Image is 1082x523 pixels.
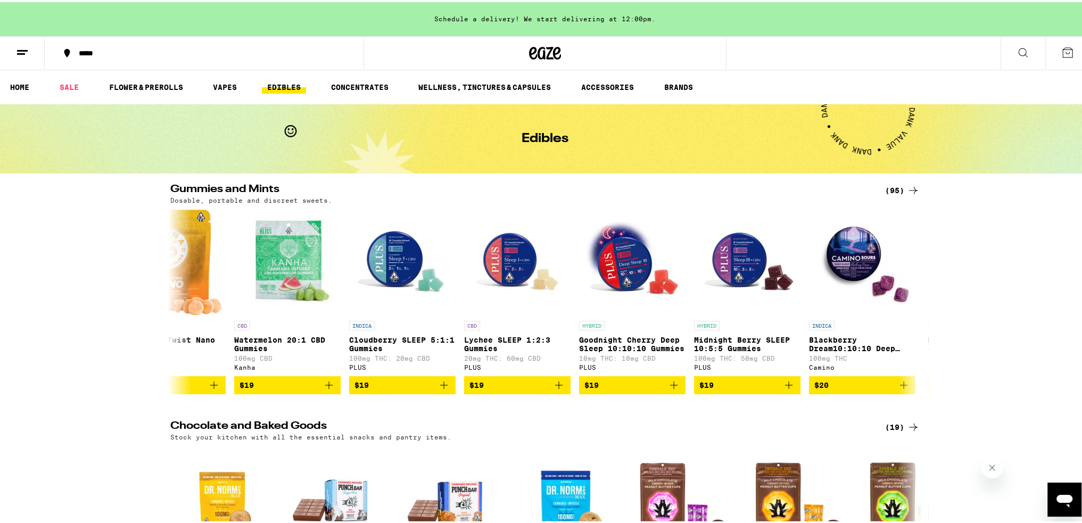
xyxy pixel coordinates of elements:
[349,374,456,392] button: Add to bag
[885,419,920,431] a: (19)
[924,207,1030,374] a: Open page for Midnight Blueberry 5:1 Sleep Gummies from Camino
[234,207,341,374] a: Open page for Watermelon 20:1 CBD Gummies from Kanha
[694,362,800,369] div: PLUS
[924,374,1030,392] button: Add to bag
[694,374,800,392] button: Add to bag
[1047,480,1081,514] iframe: Button to launch messaging window
[809,374,915,392] button: Add to bag
[699,379,714,387] span: $19
[413,79,556,92] a: WELLNESS, TINCTURES & CAPSULES
[579,362,685,369] div: PLUS
[579,353,685,360] p: 10mg THC: 10mg CBD
[5,79,35,92] a: HOME
[54,79,84,92] a: SALE
[809,334,915,351] p: Blackberry Dream10:10:10 Deep Sleep Gummies
[809,353,915,360] p: 100mg THC
[579,319,605,328] p: HYBRID
[584,379,599,387] span: $19
[119,374,226,392] button: Add to bag
[469,379,484,387] span: $19
[694,334,800,351] p: Midnight Berry SLEEP 10:5:5 Gummies
[464,207,571,313] img: PLUS - Lychee SLEEP 1:2:3 Gummies
[234,353,341,360] p: 100mg CBD
[464,207,571,374] a: Open page for Lychee SLEEP 1:2:3 Gummies from PLUS
[924,319,949,328] p: INDICA
[522,130,568,143] h1: Edibles
[262,79,306,92] a: EDIBLES
[349,207,456,313] img: PLUS - Cloudberry SLEEP 5:1:1 Gummies
[104,79,188,92] a: FLOWER & PREROLLS
[924,334,1030,351] p: Midnight Blueberry 5:1 Sleep Gummies
[119,334,226,351] p: Tangerine Twist Nano Gummies
[234,334,341,351] p: Watermelon 20:1 CBD Gummies
[924,353,1030,360] p: 100mg THC
[208,79,242,92] a: VAPES
[694,353,800,360] p: 100mg THC: 50mg CBD
[170,182,868,195] h2: Gummies and Mints
[234,374,341,392] button: Add to bag
[234,207,341,313] img: Kanha - Watermelon 20:1 CBD Gummies
[694,207,800,374] a: Open page for Midnight Berry SLEEP 10:5:5 Gummies from PLUS
[170,419,868,431] h2: Chocolate and Baked Goods
[234,319,250,328] p: CBD
[464,362,571,369] div: PLUS
[579,207,685,374] a: Open page for Goodnight Cherry Deep Sleep 10:10:10 Gummies from PLUS
[809,362,915,369] div: Camino
[119,207,226,374] a: Open page for Tangerine Twist Nano Gummies from Kanha
[239,379,254,387] span: $19
[579,207,685,313] img: PLUS - Goodnight Cherry Deep Sleep 10:10:10 Gummies
[659,79,698,92] a: BRANDS
[354,379,369,387] span: $19
[464,319,480,328] p: CBD
[981,455,1003,476] iframe: Close message
[694,207,800,313] img: PLUS - Midnight Berry SLEEP 10:5:5 Gummies
[349,207,456,374] a: Open page for Cloudberry SLEEP 5:1:1 Gummies from PLUS
[170,195,332,202] p: Dosable, portable and discreet sweets.
[326,79,394,92] a: CONCENTRATES
[924,207,1030,313] img: Camino - Midnight Blueberry 5:1 Sleep Gummies
[694,319,720,328] p: HYBRID
[579,334,685,351] p: Goodnight Cherry Deep Sleep 10:10:10 Gummies
[809,207,915,374] a: Open page for Blackberry Dream10:10:10 Deep Sleep Gummies from Camino
[579,374,685,392] button: Add to bag
[885,182,920,195] a: (95)
[464,334,571,351] p: Lychee SLEEP 1:2:3 Gummies
[809,319,835,328] p: INDICA
[349,353,456,360] p: 100mg THC: 20mg CBD
[6,7,77,16] span: Hi. Need any help?
[123,207,222,313] img: Kanha - Tangerine Twist Nano Gummies
[119,353,226,360] p: 100mg THC
[170,431,451,438] p: Stock your kitchen with all the essential snacks and pantry items.
[464,353,571,360] p: 20mg THC: 60mg CBD
[349,319,375,328] p: INDICA
[119,362,226,369] div: Kanha
[809,207,915,313] img: Camino - Blackberry Dream10:10:10 Deep Sleep Gummies
[464,374,571,392] button: Add to bag
[234,362,341,369] div: Kanha
[349,362,456,369] div: PLUS
[924,362,1030,369] div: Camino
[576,79,639,92] a: ACCESSORIES
[349,334,456,351] p: Cloudberry SLEEP 5:1:1 Gummies
[814,379,829,387] span: $20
